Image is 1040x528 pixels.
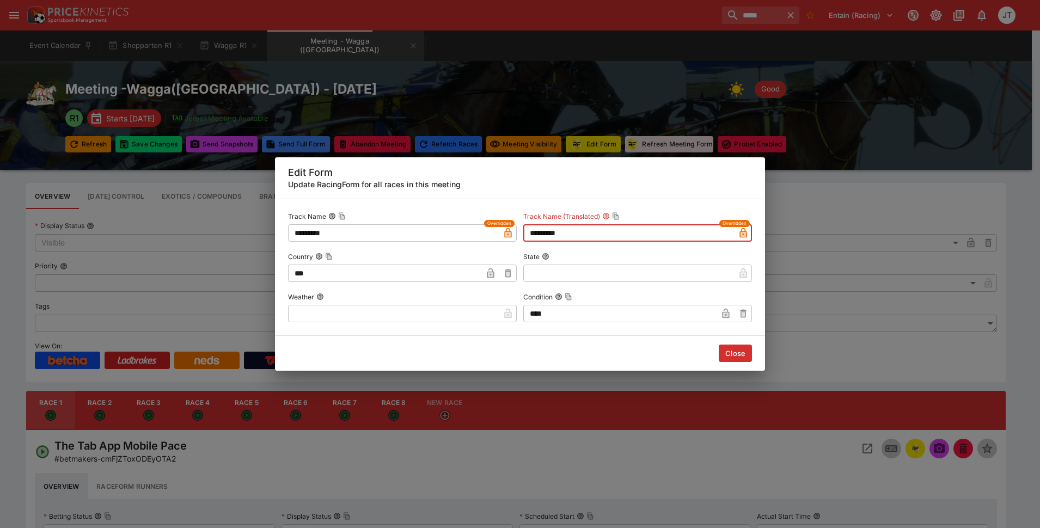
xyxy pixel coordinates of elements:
[719,345,752,362] button: Close
[288,292,314,302] p: Weather
[723,220,747,227] span: Overridden
[288,179,752,190] h6: Update RacingForm for all races in this meeting
[288,212,326,221] p: Track Name
[542,253,549,260] button: State
[523,212,600,221] p: Track Name (Translated)
[555,293,562,300] button: ConditionCopy To Clipboard
[338,212,346,220] button: Copy To Clipboard
[288,252,313,261] p: Country
[602,212,610,220] button: Track Name (Translated)Copy To Clipboard
[612,212,620,220] button: Copy To Clipboard
[487,220,511,227] span: Overridden
[316,293,324,300] button: Weather
[325,253,333,260] button: Copy To Clipboard
[565,293,572,300] button: Copy To Clipboard
[523,292,553,302] p: Condition
[328,212,336,220] button: Track NameCopy To Clipboard
[288,166,752,179] h5: Edit Form
[523,252,540,261] p: State
[315,253,323,260] button: CountryCopy To Clipboard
